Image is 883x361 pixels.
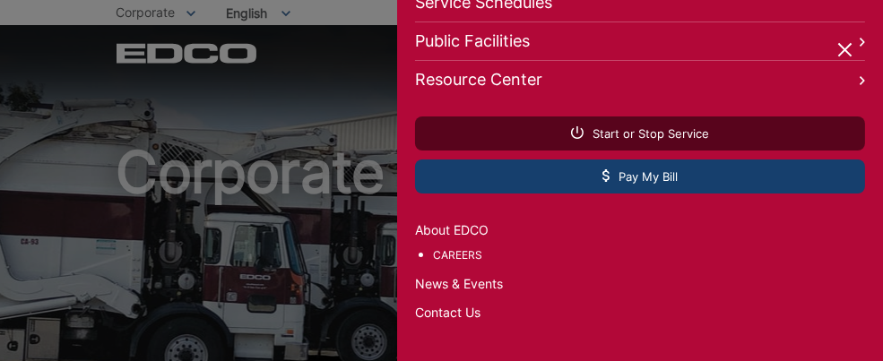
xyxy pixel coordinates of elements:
span: Start or Stop Service [571,125,709,142]
span: Pay My Bill [602,168,678,185]
a: About EDCO [415,220,865,240]
a: Careers [433,245,865,265]
a: Start or Stop Service [415,116,865,150]
a: Public Facilities [415,22,865,61]
a: Contact Us [415,303,865,322]
a: News & Events [415,274,865,294]
a: Pay My Bill [415,159,865,193]
a: Resource Center [415,61,865,99]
